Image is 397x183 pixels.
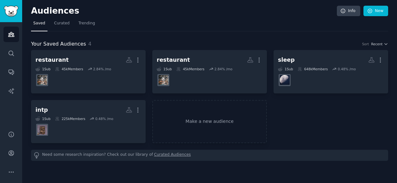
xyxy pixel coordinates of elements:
[31,150,388,161] div: Need some research inspiration? Check out our library of
[55,117,85,121] div: 225k Members
[157,67,172,71] div: 1 Sub
[93,67,111,71] div: 2.84 % /mo
[55,67,83,71] div: 45k Members
[274,50,388,93] a: sleep1Sub648kMembers0.48% /mosleep
[4,6,18,17] img: GummySearch logo
[152,100,267,143] a: Make a new audience
[176,67,205,71] div: 45k Members
[363,6,388,16] a: New
[337,6,360,16] a: Info
[35,106,48,114] div: intp
[338,67,356,71] div: 0.48 % /mo
[88,41,91,47] span: 4
[298,67,328,71] div: 648k Members
[35,67,51,71] div: 1 Sub
[79,21,95,26] span: Trending
[33,21,45,26] span: Saved
[159,75,168,85] img: restaurantowners
[280,75,290,85] img: sleep
[362,42,369,46] div: Sort
[371,42,388,46] button: Recent
[371,42,382,46] span: Recent
[54,21,70,26] span: Curated
[35,117,51,121] div: 1 Sub
[278,67,293,71] div: 1 Sub
[95,117,113,121] div: 0.48 % /mo
[52,18,72,31] a: Curated
[31,50,146,93] a: restaurant1Sub45kMembers2.84% /morestaurantowners
[31,100,146,143] a: intp1Sub225kMembers0.48% /moINTP
[35,56,69,64] div: restaurant
[154,152,191,159] a: Curated Audiences
[31,18,47,31] a: Saved
[37,75,47,85] img: restaurantowners
[31,6,337,16] h2: Audiences
[152,50,267,93] a: restaurant1Sub45kMembers2.84% /morestaurantowners
[278,56,295,64] div: sleep
[31,40,86,48] span: Your Saved Audiences
[214,67,232,71] div: 2.84 % /mo
[76,18,97,31] a: Trending
[157,56,190,64] div: restaurant
[37,125,47,135] img: INTP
